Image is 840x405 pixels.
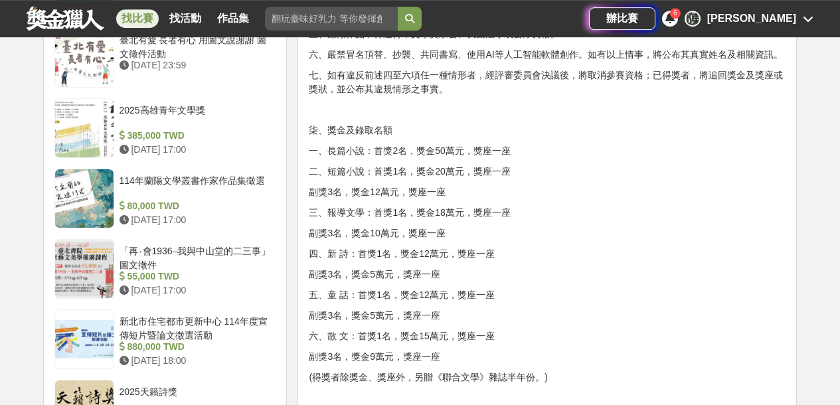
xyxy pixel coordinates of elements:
[54,309,276,369] a: 新北市住宅都市更新中心 114年度宣傳短片暨論文徵選活動 880,000 TWD [DATE] 18:00
[309,185,786,199] p: 副獎3名，獎金12萬元，獎座一座
[309,350,786,364] p: 副獎3名，獎金9萬元，獎座一座
[309,68,786,96] p: 七、如有違反前述四至六項任一種情形者，經評審委員會決議後，將取消參賽資格；已得獎者，將追回獎金及獎座或獎狀，並公布其違規情形之事實。
[120,33,271,58] div: 臺北有愛 長者有心 用圖文說謝謝 圖文徵件活動
[120,244,271,270] div: 「再‧會1936–我與中山堂的二三事」圖文徵件
[54,28,276,88] a: 臺北有愛 長者有心 用圖文說謝謝 圖文徵件活動 [DATE] 23:59
[309,288,786,302] p: 五、童 話：首獎1名，獎金12萬元，獎座一座
[120,315,271,340] div: 新北市住宅都市更新中心 114年度宣傳短片暨論文徵選活動
[120,58,271,72] div: [DATE] 23:59
[309,123,786,137] p: 柒、獎金及錄取名額
[164,9,207,28] a: 找活動
[54,98,276,158] a: 2025高雄青年文學獎 385,000 TWD [DATE] 17:00
[120,283,271,297] div: [DATE] 17:00
[54,169,276,228] a: 114年蘭陽文學叢書作家作品集徵選 80,000 TWD [DATE] 17:00
[707,11,796,27] div: [PERSON_NAME]
[589,7,655,30] a: 辦比賽
[309,206,786,220] p: 三、報導文學：首獎1名，獎金18萬元，獎座一座
[120,213,271,227] div: [DATE] 17:00
[265,7,398,31] input: 翻玩臺味好乳力 等你發揮創意！
[120,143,271,157] div: [DATE] 17:00
[120,270,271,283] div: 55,000 TWD
[309,268,786,282] p: 副獎3名，獎金5萬元，獎座一座
[309,144,786,158] p: 一、長篇小說：首獎2名，獎金50萬元，獎座一座
[120,340,271,354] div: 880,000 TWD
[309,329,786,343] p: 六、散 文：首獎1名，獎金15萬元，獎座一座
[685,11,701,27] div: 陳
[120,199,271,213] div: 80,000 TWD
[212,9,254,28] a: 作品集
[309,370,786,384] p: (得獎者除獎金、獎座外，另贈《聯合文學》雜誌半年份。)
[309,309,786,323] p: 副獎3名，獎金5萬元，獎座一座
[309,247,786,261] p: 四、新 詩：首獎1名，獎金12萬元，獎座一座
[120,104,271,129] div: 2025高雄青年文學獎
[116,9,159,28] a: 找比賽
[120,129,271,143] div: 385,000 TWD
[120,174,271,199] div: 114年蘭陽文學叢書作家作品集徵選
[54,239,276,299] a: 「再‧會1936–我與中山堂的二三事」圖文徵件 55,000 TWD [DATE] 17:00
[120,354,271,368] div: [DATE] 18:00
[309,165,786,179] p: 二、短篇小說：首獎1名，獎金20萬元，獎座一座
[309,226,786,240] p: 副獎3名，獎金10萬元，獎座一座
[673,9,677,17] span: 6
[309,48,786,62] p: 六、嚴禁冒名頂替、抄襲、共同書寫、使用AI等人工智能軟體創作。如有以上情事，將公布其真實姓名及相關資訊。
